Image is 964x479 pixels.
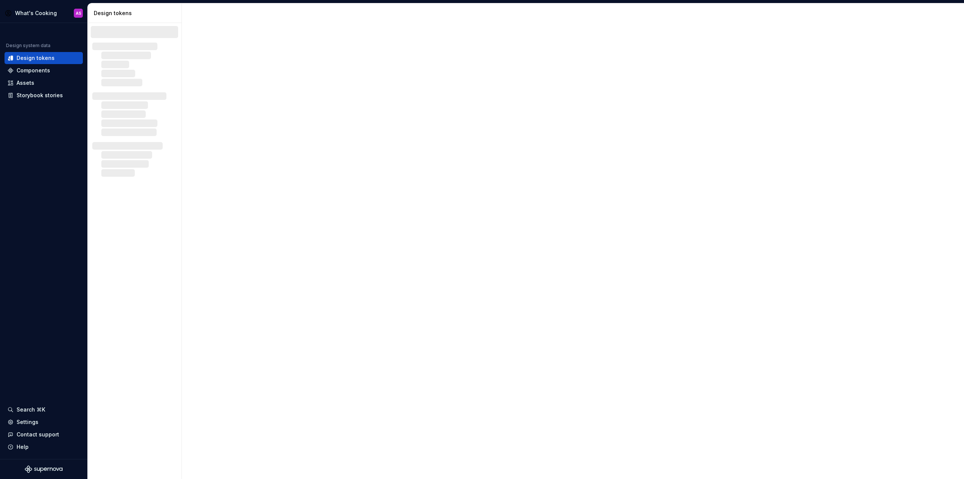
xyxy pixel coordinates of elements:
[17,67,50,74] div: Components
[5,77,83,89] a: Assets
[76,10,81,16] div: AS
[5,52,83,64] a: Design tokens
[17,418,38,426] div: Settings
[25,465,63,473] svg: Supernova Logo
[5,64,83,77] a: Components
[17,54,55,62] div: Design tokens
[17,443,29,451] div: Help
[5,441,83,453] button: Help
[6,43,50,49] div: Design system data
[17,431,59,438] div: Contact support
[17,92,63,99] div: Storybook stories
[2,5,86,21] button: What's CookingAS
[94,9,178,17] div: Design tokens
[5,404,83,416] button: Search ⌘K
[17,79,34,87] div: Assets
[15,9,57,17] div: What's Cooking
[5,416,83,428] a: Settings
[17,406,45,413] div: Search ⌘K
[5,428,83,441] button: Contact support
[5,89,83,101] a: Storybook stories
